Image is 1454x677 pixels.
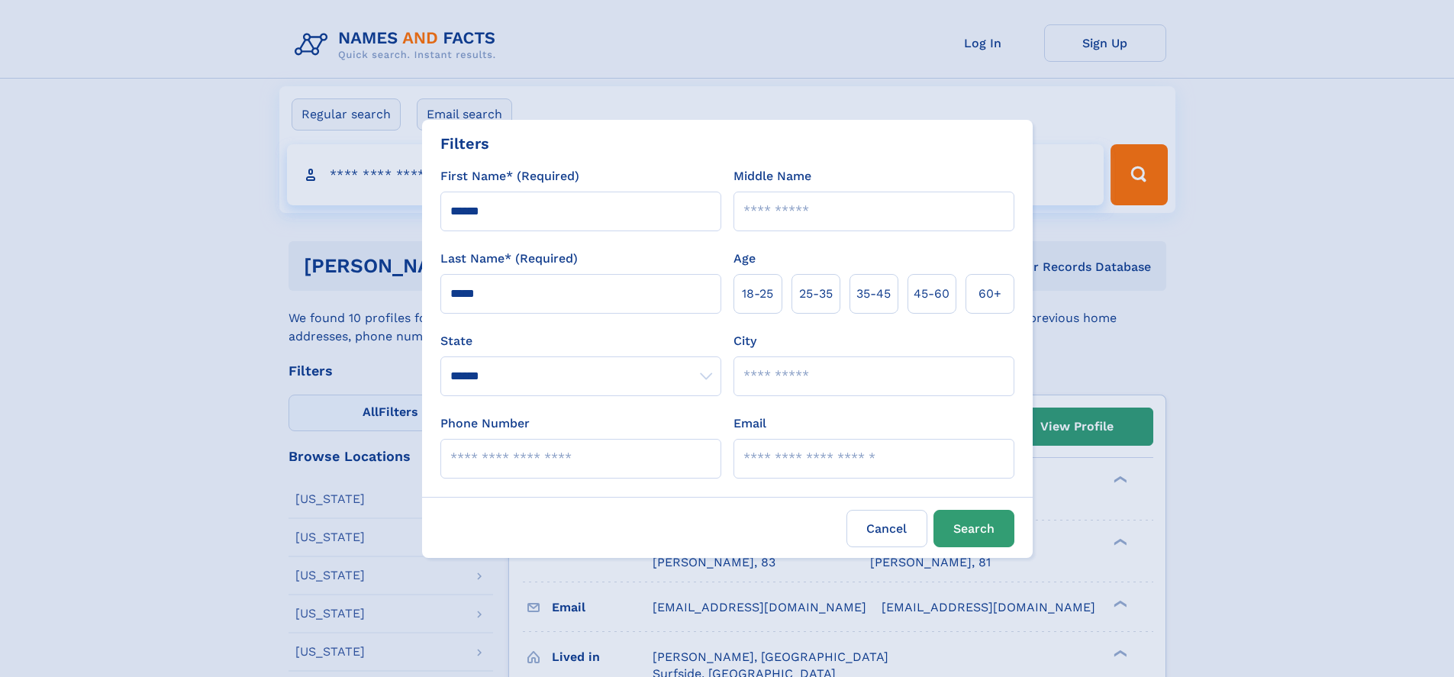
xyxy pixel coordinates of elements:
[733,250,756,268] label: Age
[440,167,579,185] label: First Name* (Required)
[799,285,833,303] span: 25‑35
[733,332,756,350] label: City
[856,285,891,303] span: 35‑45
[440,132,489,155] div: Filters
[978,285,1001,303] span: 60+
[933,510,1014,547] button: Search
[440,250,578,268] label: Last Name* (Required)
[440,332,721,350] label: State
[440,414,530,433] label: Phone Number
[733,167,811,185] label: Middle Name
[733,414,766,433] label: Email
[914,285,949,303] span: 45‑60
[846,510,927,547] label: Cancel
[742,285,773,303] span: 18‑25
